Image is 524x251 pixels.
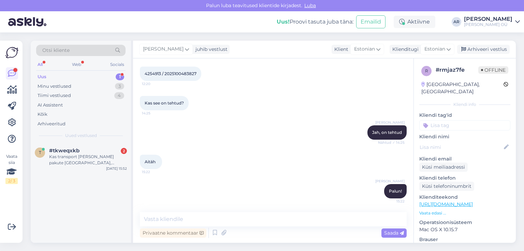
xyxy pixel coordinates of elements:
[5,178,18,184] div: 2 / 3
[384,230,404,236] span: Saada
[38,92,71,99] div: Tiimi vestlused
[36,60,44,69] div: All
[302,2,318,9] span: Luba
[39,150,41,155] span: t
[42,47,70,54] span: Otsi kliente
[49,154,127,166] div: Kas transport [PERSON_NAME] pakute [GEOGRAPHIC_DATA], [GEOGRAPHIC_DATA], [STREET_ADDRESS], kui pa...
[419,120,510,130] input: Lisa tag
[277,18,290,25] b: Uus!
[419,155,510,163] p: Kliendi email
[421,81,504,95] div: [GEOGRAPHIC_DATA], [GEOGRAPHIC_DATA]
[115,83,124,90] div: 3
[436,66,478,74] div: # rmjaz7fe
[121,148,127,154] div: 2
[277,18,353,26] div: Proovi tasuta juba täna:
[375,179,405,184] span: [PERSON_NAME]
[142,81,168,86] span: 12:20
[419,182,474,191] div: Küsi telefoninumbrit
[145,100,184,106] span: Kas see on tehtud?
[65,133,97,139] span: Uued vestlused
[419,112,510,119] p: Kliendi tag'id
[464,16,512,22] div: [PERSON_NAME]
[5,46,18,59] img: Askly Logo
[419,219,510,226] p: Operatsioonisüsteem
[419,133,510,140] p: Kliendi nimi
[38,73,46,80] div: Uus
[379,199,405,204] span: 15:22
[390,46,419,53] div: Klienditugi
[419,210,510,216] p: Vaata edasi ...
[354,45,375,53] span: Estonian
[419,201,473,207] a: [URL][DOMAIN_NAME]
[143,45,184,53] span: [PERSON_NAME]
[464,22,512,27] div: [PERSON_NAME] OÜ
[464,16,520,27] a: [PERSON_NAME][PERSON_NAME] OÜ
[38,83,71,90] div: Minu vestlused
[38,121,65,127] div: Arhiveeritud
[452,17,461,27] div: AR
[109,60,126,69] div: Socials
[332,46,348,53] div: Klient
[142,169,168,175] span: 15:22
[375,120,405,125] span: [PERSON_NAME]
[5,153,18,184] div: Vaata siia
[372,130,402,135] span: Jah, on tehtud
[419,236,510,243] p: Brauser
[38,102,63,109] div: AI Assistent
[389,189,402,194] span: Palun!
[106,166,127,171] div: [DATE] 15:52
[425,68,428,73] span: r
[420,143,503,151] input: Lisa nimi
[356,15,385,28] button: Emailid
[419,194,510,201] p: Klienditeekond
[145,159,156,164] span: Aitäh
[378,140,405,145] span: Nähtud ✓ 14:25
[193,46,228,53] div: juhib vestlust
[71,60,83,69] div: Web
[419,101,510,108] div: Kliendi info
[116,73,124,80] div: 1
[394,16,435,28] div: Aktiivne
[419,175,510,182] p: Kliendi telefon
[478,66,508,74] span: Offline
[424,45,445,53] span: Estonian
[419,163,468,172] div: Küsi meiliaadressi
[457,45,510,54] div: Arhiveeri vestlus
[142,111,168,116] span: 14:25
[38,111,47,118] div: Kõik
[145,71,196,76] span: 4254913 / 2025100483827
[140,228,206,238] div: Privaatne kommentaar
[114,92,124,99] div: 4
[419,226,510,233] p: Mac OS X 10.15.7
[49,148,79,154] span: #tkweqxkb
